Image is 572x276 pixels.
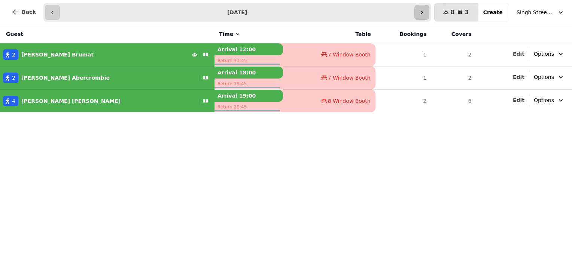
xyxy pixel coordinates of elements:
[517,9,554,16] span: Singh Street Bruntsfield
[22,9,36,15] span: Back
[434,3,477,21] button: 83
[534,73,554,81] span: Options
[431,66,476,89] td: 2
[328,97,371,105] span: 8 Window Booth
[21,97,121,105] p: [PERSON_NAME] [PERSON_NAME]
[214,90,283,102] p: Arrival 19:00
[513,96,524,104] button: Edit
[328,74,371,82] span: 7 Window Booth
[375,25,431,43] th: Bookings
[431,43,476,67] td: 2
[534,50,554,58] span: Options
[283,25,375,43] th: Table
[512,6,569,19] button: Singh Street Bruntsfield
[431,25,476,43] th: Covers
[375,43,431,67] td: 1
[375,66,431,89] td: 1
[483,10,503,15] span: Create
[534,96,554,104] span: Options
[6,3,42,21] button: Back
[214,79,283,89] p: Return 19:45
[513,98,524,103] span: Edit
[12,97,15,105] span: 4
[513,51,524,56] span: Edit
[431,89,476,112] td: 6
[219,30,233,38] span: Time
[450,9,454,15] span: 8
[513,50,524,58] button: Edit
[375,89,431,112] td: 2
[477,3,509,21] button: Create
[513,73,524,81] button: Edit
[529,70,569,84] button: Options
[21,51,94,58] p: [PERSON_NAME] Brumat
[328,51,371,58] span: 7 Window Booth
[214,55,283,66] p: Return 13:45
[21,74,110,82] p: [PERSON_NAME] Abercrombie
[12,74,15,82] span: 2
[219,30,241,38] button: Time
[465,9,469,15] span: 3
[529,93,569,107] button: Options
[529,47,569,61] button: Options
[12,51,15,58] span: 2
[214,67,283,79] p: Arrival 18:00
[214,102,283,112] p: Return 20:45
[214,43,283,55] p: Arrival 12:00
[513,74,524,80] span: Edit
